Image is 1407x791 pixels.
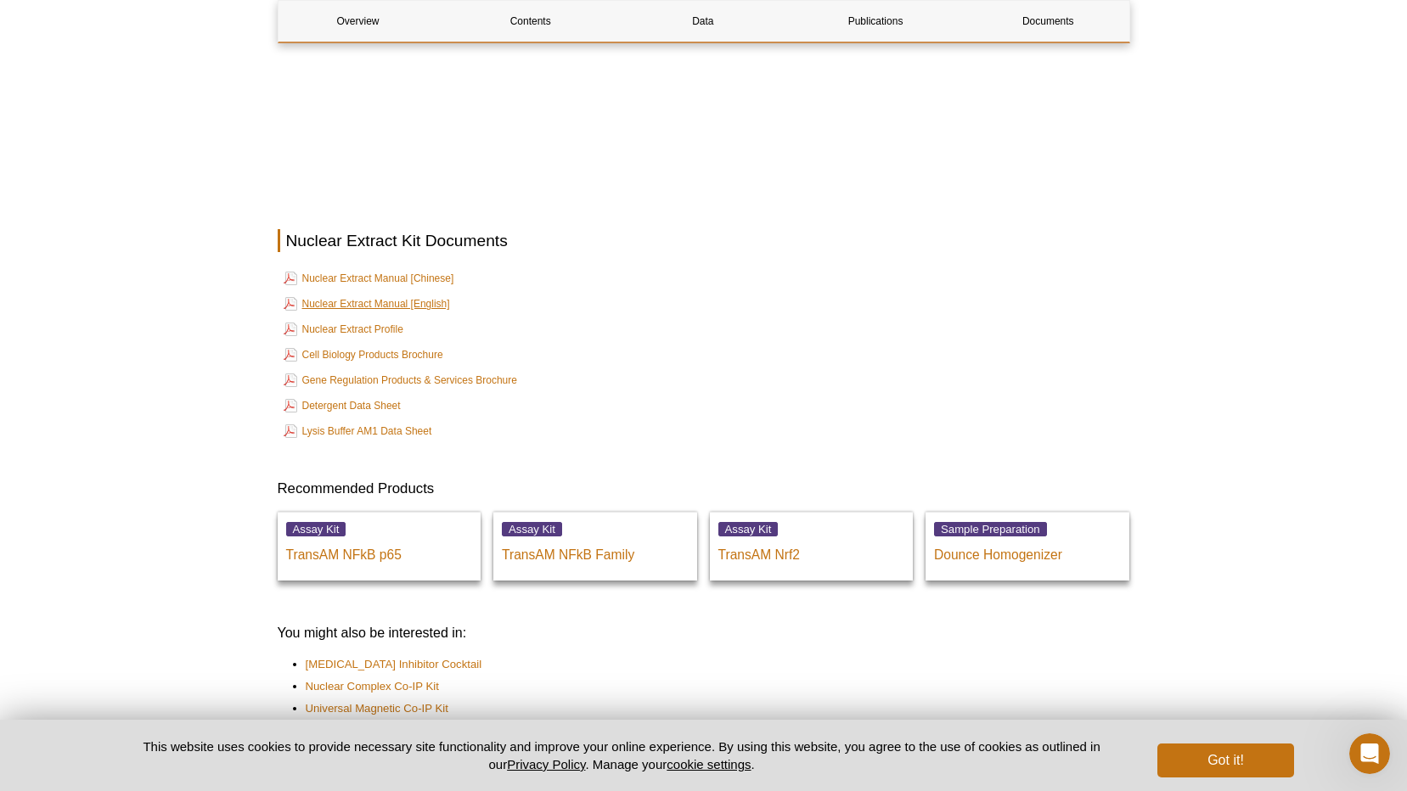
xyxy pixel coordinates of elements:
p: This website uses cookies to provide necessary site functionality and improve your online experie... [114,738,1130,773]
a: Cell Biology Products Brochure [284,345,443,365]
h2: Nuclear Extract Kit Documents [278,229,1130,252]
a: Nuclear Extract Profile [284,319,403,339]
h3: Recommended Products [278,479,1130,499]
a: Documents [968,1,1128,42]
a: Data [623,1,783,42]
a: Publications [796,1,955,42]
a: Gene Regulation Products & Services Brochure [284,370,517,390]
a: Sample Preparation Dounce Homogenizer [926,512,1129,581]
p: Dounce Homogenizer [934,538,1121,564]
span: Sample Preparation [934,522,1047,536]
a: Nuclear Extract Manual [English] [284,294,450,314]
span: Assay Kit [502,522,562,536]
p: TransAM Nrf2 [718,538,905,564]
a: Detergent Data Sheet [284,395,401,416]
button: cookie settings [667,757,751,771]
a: [MEDICAL_DATA] Inhibitor Cocktail [306,656,482,673]
h3: You might also be interested in: [278,623,1130,643]
a: Universal Magnetic Co-IP Kit [306,700,448,717]
p: TransAM NFkB p65 [286,538,473,564]
a: Nuclear Extract Manual [Chinese] [284,268,454,289]
a: Assay Kit TransAM Nrf2 [710,512,914,581]
a: Privacy Policy [507,757,585,771]
span: Assay Kit [286,522,346,536]
iframe: Intercom live chat [1349,733,1390,774]
p: TransAM NFkB Family [502,538,689,564]
a: Assay Kit TransAM NFkB Family [493,512,697,581]
a: Nuclear Complex Co-IP Kit [306,678,439,695]
button: Got it! [1157,743,1293,777]
a: Assay Kit TransAM NFkB p65 [278,512,481,581]
a: Contents [451,1,611,42]
span: Assay Kit [718,522,779,536]
a: Overview [279,1,438,42]
a: Lysis Buffer AM1 Data Sheet [284,421,432,441]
